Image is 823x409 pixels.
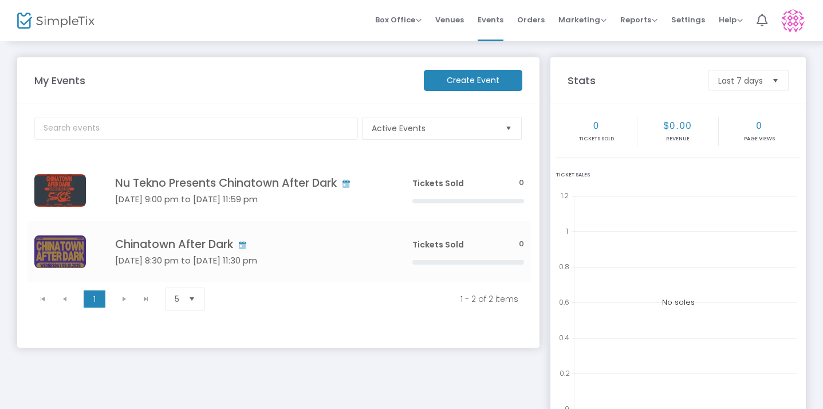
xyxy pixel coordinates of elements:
span: Settings [671,5,705,34]
span: Venues [435,5,464,34]
span: Box Office [375,14,422,25]
button: Select [767,70,783,91]
span: Tickets Sold [412,239,464,250]
m-panel-title: Stats [562,73,703,88]
h5: [DATE] 8:30 pm to [DATE] 11:30 pm [115,255,378,266]
div: Data table [27,160,531,282]
p: Page Views [720,135,799,143]
m-button: Create Event [424,70,522,91]
span: 0 [519,178,524,188]
span: Help [719,14,743,25]
span: Tickets Sold [412,178,464,189]
img: Trends20253.JPG [34,235,86,268]
h2: 0 [720,120,799,131]
span: 5 [175,293,179,305]
h2: $0.00 [639,120,717,131]
kendo-pager-info: 1 - 2 of 2 items [226,293,518,305]
button: Select [501,117,517,139]
button: Select [184,288,200,310]
span: Last 7 days [718,75,763,86]
span: 0 [519,239,524,250]
span: Page 1 [84,290,105,308]
h2: 0 [557,120,636,131]
span: Reports [620,14,657,25]
span: Marketing [558,14,607,25]
img: MrMahjongs.jpg [34,174,86,207]
span: Orders [517,5,545,34]
h4: Chinatown After Dark [115,238,378,251]
span: Events [478,5,503,34]
span: Active Events [372,123,496,134]
m-panel-title: My Events [29,73,418,88]
p: Revenue [639,135,717,143]
div: Ticket Sales [556,171,800,179]
p: Tickets sold [557,135,636,143]
input: Search events [34,117,358,140]
h5: [DATE] 9:00 pm to [DATE] 11:59 pm [115,194,378,204]
h4: Nu Tekno Presents Chinatown After Dark [115,176,378,190]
